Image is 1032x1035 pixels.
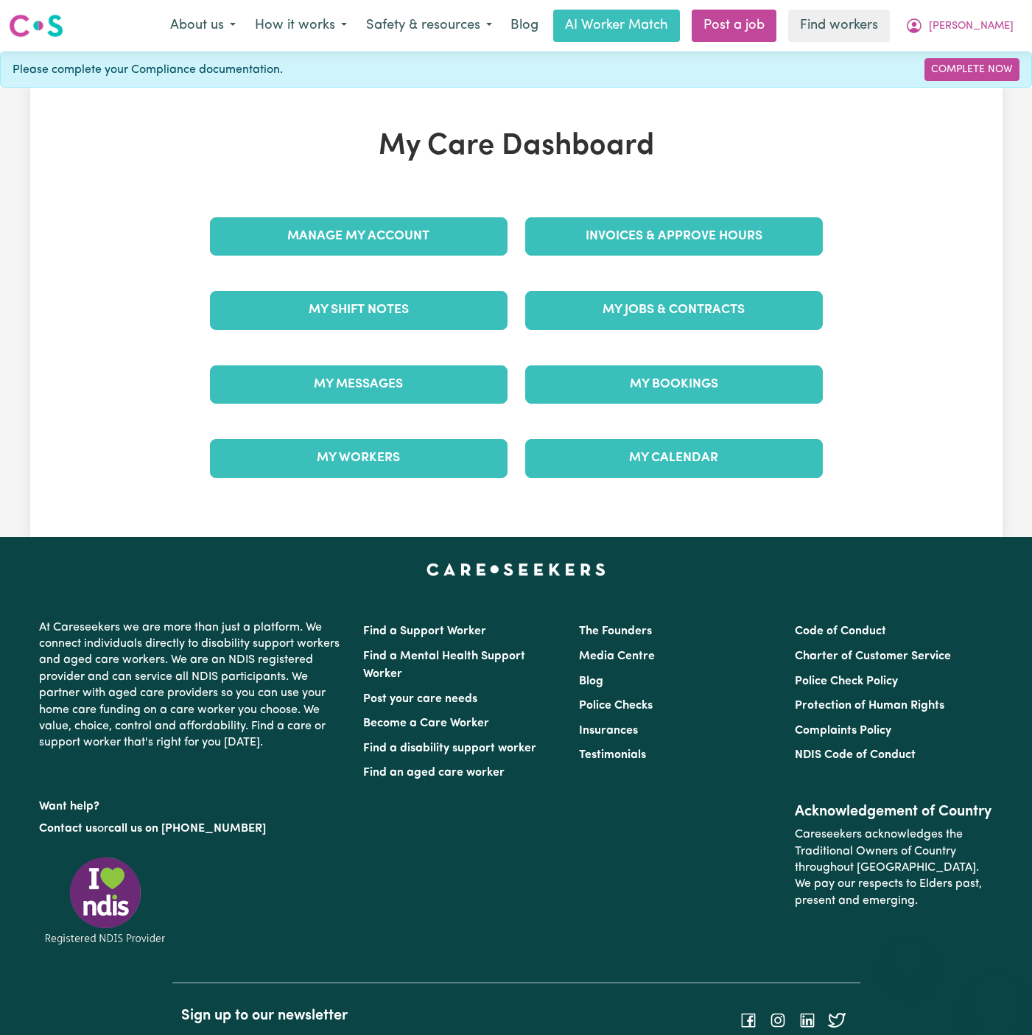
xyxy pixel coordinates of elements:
button: About us [161,10,245,41]
a: Become a Care Worker [363,718,489,729]
span: Please complete your Compliance documentation. [13,61,283,79]
p: At Careseekers we are more than just a platform. We connect individuals directly to disability su... [39,614,345,757]
a: Post your care needs [363,693,477,705]
a: Complaints Policy [795,725,891,737]
a: Find workers [788,10,890,42]
a: Follow Careseekers on Facebook [740,1014,757,1025]
button: My Account [896,10,1023,41]
span: [PERSON_NAME] [929,18,1014,35]
a: My Workers [210,439,508,477]
button: How it works [245,10,357,41]
a: Police Checks [579,700,653,712]
a: Post a job [692,10,776,42]
a: Manage My Account [210,217,508,256]
a: Invoices & Approve Hours [525,217,823,256]
a: My Messages [210,365,508,404]
a: Media Centre [579,650,655,662]
p: Careseekers acknowledges the Traditional Owners of Country throughout [GEOGRAPHIC_DATA]. We pay o... [795,821,993,915]
a: My Shift Notes [210,291,508,329]
button: Safety & resources [357,10,502,41]
h2: Acknowledgement of Country [795,803,993,821]
a: NDIS Code of Conduct [795,749,916,761]
p: Want help? [39,793,345,815]
a: My Jobs & Contracts [525,291,823,329]
a: Find a Support Worker [363,625,486,637]
a: Follow Careseekers on Twitter [828,1014,846,1025]
iframe: Button to launch messaging window [973,976,1020,1023]
a: Careseekers home page [427,564,605,575]
a: Testimonials [579,749,646,761]
a: Contact us [39,823,97,835]
a: call us on [PHONE_NUMBER] [108,823,266,835]
a: Complete Now [924,58,1019,81]
a: Find a disability support worker [363,743,536,754]
h2: Sign up to our newsletter [181,1007,508,1025]
h1: My Care Dashboard [201,129,832,164]
a: Blog [502,10,547,42]
a: The Founders [579,625,652,637]
a: Find a Mental Health Support Worker [363,650,525,680]
img: Careseekers logo [9,13,63,39]
a: Follow Careseekers on Instagram [769,1014,787,1025]
a: Careseekers logo [9,9,63,43]
a: Police Check Policy [795,676,898,687]
a: My Calendar [525,439,823,477]
a: AI Worker Match [553,10,680,42]
a: My Bookings [525,365,823,404]
img: Registered NDIS provider [39,855,172,947]
a: Blog [579,676,603,687]
a: Charter of Customer Service [795,650,951,662]
p: or [39,815,345,843]
a: Find an aged care worker [363,767,505,779]
iframe: Close message [894,941,924,970]
a: Code of Conduct [795,625,886,637]
a: Insurances [579,725,638,737]
a: Protection of Human Rights [795,700,944,712]
a: Follow Careseekers on LinkedIn [798,1014,816,1025]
